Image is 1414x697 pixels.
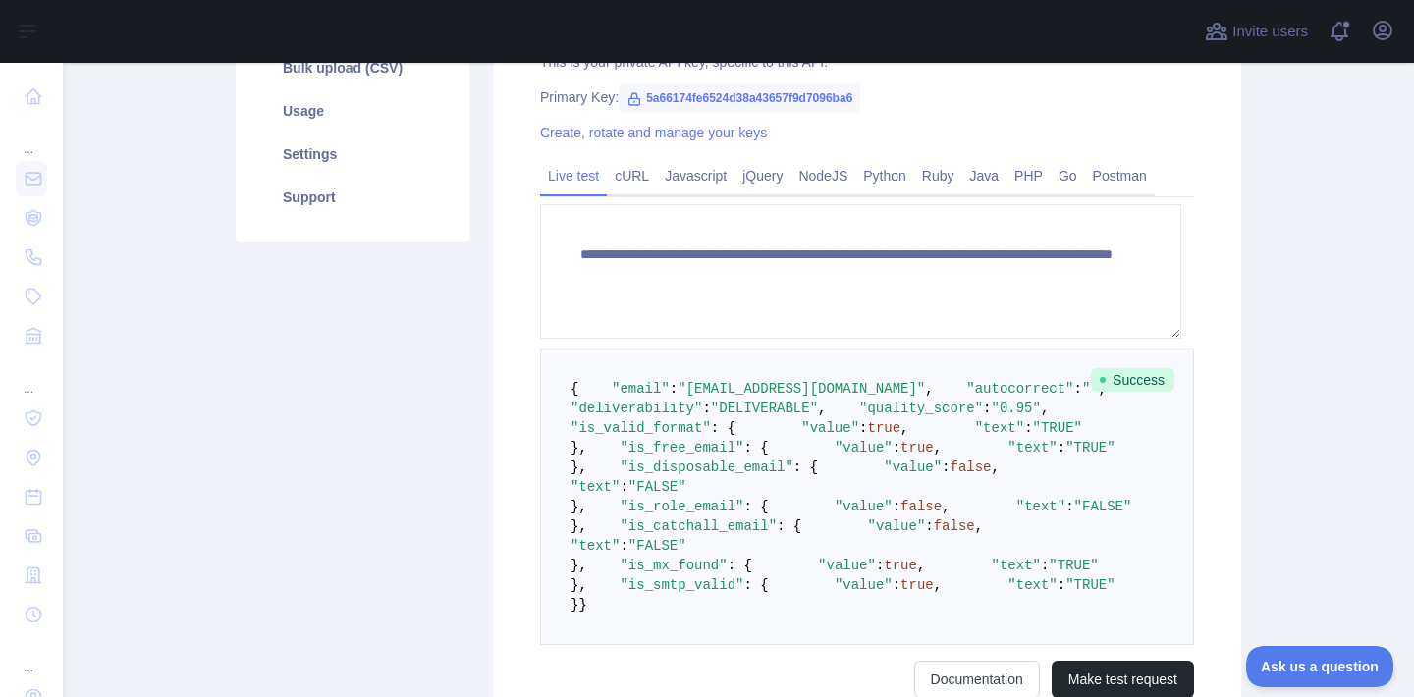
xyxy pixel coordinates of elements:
[868,518,926,534] span: "value"
[628,538,686,554] span: "FALSE"
[620,479,627,495] span: :
[1049,558,1098,573] span: "TRUE"
[259,133,446,176] a: Settings
[620,518,777,534] span: "is_catchall_email"
[942,459,950,475] span: :
[790,160,855,191] a: NodeJS
[975,518,983,534] span: ,
[743,577,768,593] span: : {
[925,518,933,534] span: :
[612,381,670,397] span: "email"
[16,636,47,675] div: ...
[1007,440,1057,456] span: "text"
[1016,499,1065,514] span: "text"
[966,381,1073,397] span: "autocorrect"
[914,160,962,191] a: Ruby
[934,440,942,456] span: ,
[934,577,942,593] span: ,
[793,459,818,475] span: : {
[884,558,917,573] span: true
[917,558,925,573] span: ,
[835,577,893,593] span: "value"
[867,420,900,436] span: true
[620,459,792,475] span: "is_disposable_email"
[1051,160,1085,191] a: Go
[1006,160,1051,191] a: PHP
[578,597,586,613] span: }
[259,89,446,133] a: Usage
[620,577,743,593] span: "is_smtp_valid"
[900,420,908,436] span: ,
[900,577,934,593] span: true
[657,160,734,191] a: Javascript
[983,401,991,416] span: :
[1058,577,1065,593] span: :
[893,577,900,593] span: :
[540,160,607,191] a: Live test
[962,160,1007,191] a: Java
[925,381,933,397] span: ,
[571,577,587,593] span: },
[855,160,914,191] a: Python
[1033,420,1082,436] span: "TRUE"
[571,420,711,436] span: "is_valid_format"
[1058,440,1065,456] span: :
[571,538,620,554] span: "text"
[259,176,446,219] a: Support
[975,420,1024,436] span: "text"
[1246,646,1394,687] iframe: Toggle Customer Support
[1065,577,1115,593] span: "TRUE"
[1074,381,1082,397] span: :
[571,440,587,456] span: },
[1085,160,1155,191] a: Postman
[1232,21,1308,43] span: Invite users
[620,538,627,554] span: :
[992,459,1000,475] span: ,
[620,558,727,573] span: "is_mx_found"
[859,420,867,436] span: :
[1041,558,1049,573] span: :
[900,440,934,456] span: true
[702,401,710,416] span: :
[1065,499,1073,514] span: :
[540,125,767,140] a: Create, rotate and manage your keys
[670,381,678,397] span: :
[818,401,826,416] span: ,
[734,160,790,191] a: jQuery
[835,499,893,514] span: "value"
[876,558,884,573] span: :
[571,401,702,416] span: "deliverability"
[893,499,900,514] span: :
[628,479,686,495] span: "FALSE"
[1007,577,1057,593] span: "text"
[934,518,975,534] span: false
[818,558,876,573] span: "value"
[571,479,620,495] span: "text"
[884,459,942,475] span: "value"
[1074,499,1132,514] span: "FALSE"
[607,160,657,191] a: cURL
[711,401,818,416] span: "DELIVERABLE"
[743,499,768,514] span: : {
[728,558,752,573] span: : {
[777,518,801,534] span: : {
[1024,420,1032,436] span: :
[571,558,587,573] span: },
[571,518,587,534] span: },
[859,401,983,416] span: "quality_score"
[259,46,446,89] a: Bulk upload (CSV)
[951,459,992,475] span: false
[619,83,860,113] span: 5a66174fe6524d38a43657f9d7096ba6
[620,440,743,456] span: "is_free_email"
[893,440,900,456] span: :
[801,420,859,436] span: "value"
[540,87,1194,107] div: Primary Key:
[992,558,1041,573] span: "text"
[1065,440,1115,456] span: "TRUE"
[571,499,587,514] span: },
[571,459,587,475] span: },
[835,440,893,456] span: "value"
[1041,401,1049,416] span: ,
[571,597,578,613] span: }
[620,499,743,514] span: "is_role_email"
